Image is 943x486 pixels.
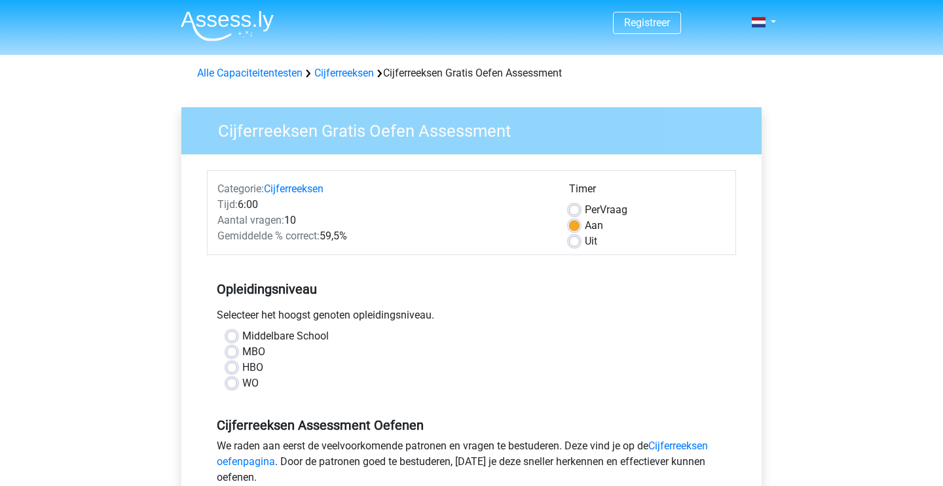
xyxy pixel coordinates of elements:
[624,16,670,29] a: Registreer
[208,197,559,213] div: 6:00
[585,234,597,249] label: Uit
[192,65,751,81] div: Cijferreeksen Gratis Oefen Assessment
[207,307,736,328] div: Selecteer het hoogst genoten opleidingsniveau.
[202,116,752,141] h3: Cijferreeksen Gratis Oefen Assessment
[242,344,265,360] label: MBO
[217,198,238,211] span: Tijd:
[217,182,264,195] span: Categorie:
[585,218,603,234] label: Aan
[585,202,627,218] label: Vraag
[242,360,263,375] label: HBO
[242,375,259,391] label: WO
[217,230,320,242] span: Gemiddelde % correct:
[264,182,324,195] a: Cijferreeksen
[217,417,726,433] h5: Cijferreeksen Assessment Oefenen
[181,10,274,41] img: Assessly
[585,203,600,216] span: Per
[197,67,303,79] a: Alle Capaciteitentesten
[569,181,726,202] div: Timer
[242,328,329,344] label: Middelbare School
[217,214,284,226] span: Aantal vragen:
[208,213,559,228] div: 10
[314,67,374,79] a: Cijferreeksen
[217,276,726,302] h5: Opleidingsniveau
[208,228,559,244] div: 59,5%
